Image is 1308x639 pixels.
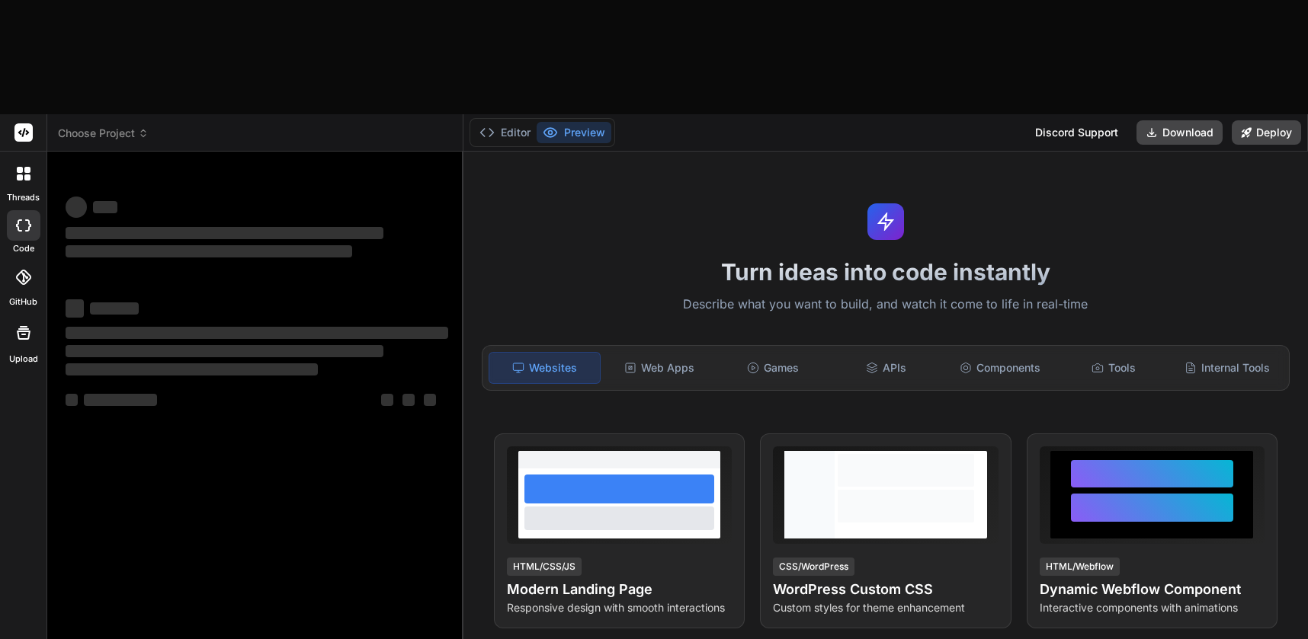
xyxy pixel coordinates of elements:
label: code [13,242,34,255]
span: ‌ [93,201,117,213]
div: Web Apps [604,352,714,384]
span: ‌ [66,345,383,357]
span: ‌ [381,394,393,406]
span: ‌ [66,245,352,257]
span: ‌ [84,394,157,406]
span: ‌ [66,394,78,406]
button: Editor [473,122,537,143]
button: Deploy [1232,120,1301,145]
p: Interactive components with animations [1040,600,1265,615]
span: ‌ [90,302,139,315]
span: ‌ [66,327,448,339]
h4: Modern Landing Page [507,579,732,600]
p: Custom styles for theme enhancement [773,600,998,615]
div: HTML/Webflow [1040,558,1120,576]
div: Internal Tools [1172,352,1283,384]
span: ‌ [66,227,383,239]
div: Games [717,352,828,384]
div: Components [945,352,1056,384]
div: Tools [1059,352,1169,384]
span: ‌ [66,363,318,375]
span: ‌ [402,394,415,406]
button: Download [1136,120,1223,145]
h4: WordPress Custom CSS [773,579,998,600]
button: Preview [537,122,611,143]
p: Describe what you want to build, and watch it come to life in real-time [473,295,1299,315]
div: HTML/CSS/JS [507,558,582,576]
label: threads [7,191,40,204]
h1: Turn ideas into code instantly [473,258,1299,286]
div: Websites [489,352,601,384]
span: ‌ [66,196,87,218]
h4: Dynamic Webflow Component [1040,579,1265,600]
div: APIs [831,352,941,384]
span: ‌ [424,394,436,406]
span: Choose Project [58,126,149,141]
div: Discord Support [1026,120,1127,145]
div: CSS/WordPress [773,558,854,576]
p: Responsive design with smooth interactions [507,600,732,615]
span: ‌ [66,299,84,318]
label: GitHub [9,296,37,308]
label: Upload [9,353,38,366]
